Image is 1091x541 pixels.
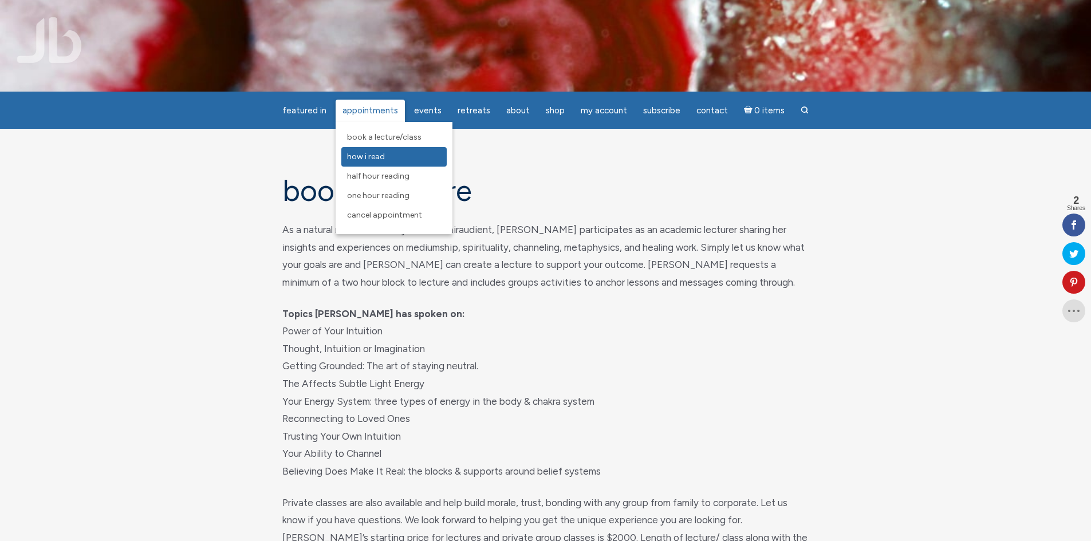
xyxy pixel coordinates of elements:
[499,100,537,122] a: About
[696,105,728,116] span: Contact
[1067,206,1085,211] span: Shares
[690,100,735,122] a: Contact
[336,100,405,122] a: Appointments
[744,105,755,116] i: Cart
[506,105,530,116] span: About
[458,105,490,116] span: Retreats
[347,171,409,181] span: Half Hour Reading
[347,132,422,142] span: Book a Lecture/Class
[347,191,409,200] span: One Hour Reading
[341,186,447,206] a: One Hour Reading
[341,147,447,167] a: How I Read
[414,105,442,116] span: Events
[341,128,447,147] a: Book a Lecture/Class
[275,100,333,122] a: featured in
[754,106,785,115] span: 0 items
[546,105,565,116] span: Shop
[451,100,497,122] a: Retreats
[347,152,385,161] span: How I Read
[282,175,809,207] h1: Book a Lecture
[737,98,792,122] a: Cart0 items
[347,210,422,220] span: Cancel Appointment
[636,100,687,122] a: Subscribe
[539,100,572,122] a: Shop
[1067,195,1085,206] span: 2
[282,305,809,480] p: Power of Your Intuition Thought, Intuition or Imagination Getting Grounded: The art of staying ne...
[407,100,448,122] a: Events
[282,221,809,291] p: As a natural medium, clairvoyant and clairaudient, [PERSON_NAME] participates as an academic lect...
[282,308,465,319] strong: Topics [PERSON_NAME] has spoken on:
[581,105,627,116] span: My Account
[282,105,326,116] span: featured in
[17,17,82,63] img: Jamie Butler. The Everyday Medium
[643,105,680,116] span: Subscribe
[342,105,398,116] span: Appointments
[574,100,634,122] a: My Account
[341,206,447,225] a: Cancel Appointment
[341,167,447,186] a: Half Hour Reading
